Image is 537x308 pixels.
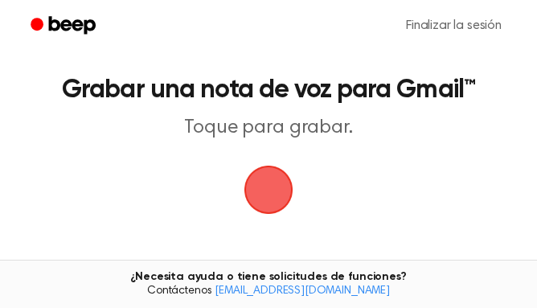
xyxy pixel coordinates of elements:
[130,271,406,282] font: ¿Necesita ayuda o tiene solicitudes de funciones?
[19,10,110,42] a: Bip
[406,19,502,32] font: Finalizar la sesión
[62,77,474,103] font: Grabar una nota de voz para Gmail™
[244,166,293,214] button: Logotipo de Beep
[147,285,211,297] font: Contáctenos
[390,6,518,45] a: Finalizar la sesión
[184,118,352,138] font: Toque para grabar.
[215,285,390,297] a: [EMAIL_ADDRESS][DOMAIN_NAME]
